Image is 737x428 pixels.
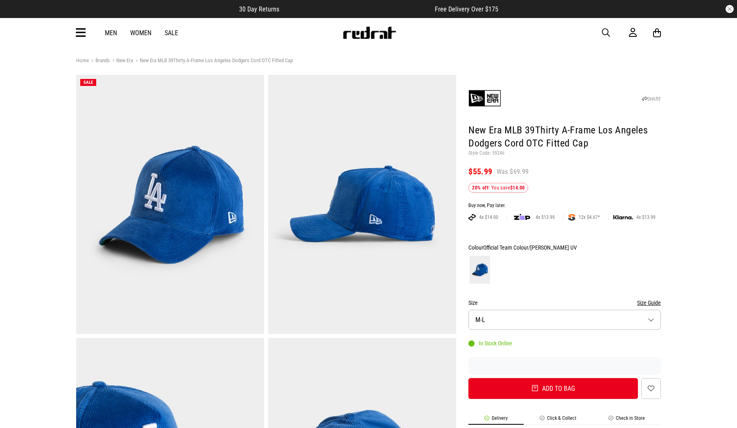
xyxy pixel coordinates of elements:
img: Redrat logo [342,27,396,39]
img: zip [514,213,530,221]
img: KLARNA [613,215,633,220]
li: Check in Store [592,415,661,425]
h1: New Era MLB 39Thirty A-Frame Los Angeles Dodgers Cord OTC Fitted Cap [468,124,661,150]
img: Official Team Colour/Kelly Green UV [470,256,490,284]
span: SALE [84,80,93,85]
p: Style Code: 59246 [468,150,661,157]
img: New Era Mlb 39thirty A-frame Los Angeles Dodgers Cord Otc Fitted Cap in Blue [268,75,456,334]
span: M-L [475,316,485,324]
li: Delivery [468,415,524,425]
a: New Era [110,57,133,65]
img: SPLITPAY [568,214,575,221]
img: New Era Mlb 39thirty A-frame Los Angeles Dodgers Cord Otc Fitted Cap in Blue [76,75,264,334]
a: Women [130,29,151,37]
div: - You save [468,183,528,193]
span: 30 Day Returns [239,5,279,13]
b: 20% off [472,185,488,191]
span: Official Team Colour/[PERSON_NAME] UV [483,244,577,251]
a: SHARE [642,96,661,102]
a: Sale [165,29,178,37]
span: 12x $4.67* [575,214,603,221]
span: 4x $13.99 [532,214,558,221]
div: Colour [468,243,661,252]
button: Size Guide [637,298,661,308]
span: $55.99 [468,167,492,176]
a: New Era MLB 39Thirty A-Frame Los Angeles Dodgers Cord OTC Fitted Cap [133,57,293,65]
img: New Era [468,82,501,115]
div: In Stock Online [468,340,512,347]
iframe: Customer reviews powered by Trustpilot [296,5,418,13]
a: Home [76,57,89,63]
button: M-L [468,310,661,330]
span: 4x $14.00 [476,214,502,221]
button: Add to bag [468,378,638,399]
div: Size [468,298,661,308]
iframe: Customer reviews powered by Trustpilot [468,362,661,370]
span: 4x $13.99 [633,214,659,221]
a: Men [105,29,117,37]
li: Click & Collect [524,415,592,425]
b: $14.00 [510,185,524,191]
span: Was $69.99 [497,167,529,176]
div: Buy now, Pay later. [468,203,661,209]
img: AFTERPAY [468,214,476,221]
span: Free Delivery Over $175 [435,5,498,13]
a: Brands [89,57,110,65]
